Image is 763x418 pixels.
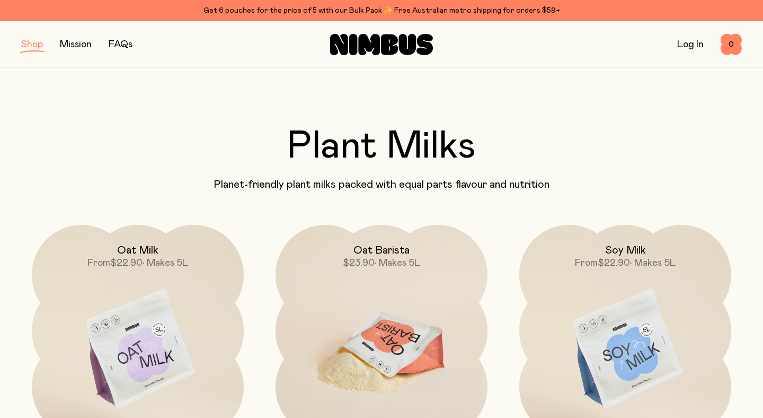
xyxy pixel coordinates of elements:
h2: Oat Barista [353,244,410,257]
span: • Makes 5L [630,258,676,268]
h2: Plant Milks [21,127,742,166]
a: FAQs [109,40,132,49]
a: Log In [677,40,704,49]
a: Mission [60,40,92,49]
button: 0 [721,34,742,55]
span: $22.90 [598,258,630,268]
span: $22.90 [110,258,143,268]
span: From [575,258,598,268]
div: Get 6 pouches for the price of 5 with our Bulk Pack ✨ Free Australian metro shipping for orders $59+ [21,4,742,17]
span: • Makes 5L [143,258,188,268]
h2: Oat Milk [117,244,158,257]
h2: Soy Milk [605,244,646,257]
span: $23.90 [343,258,375,268]
span: From [87,258,110,268]
span: • Makes 5L [375,258,420,268]
p: Planet-friendly plant milks packed with equal parts flavour and nutrition [21,178,742,191]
